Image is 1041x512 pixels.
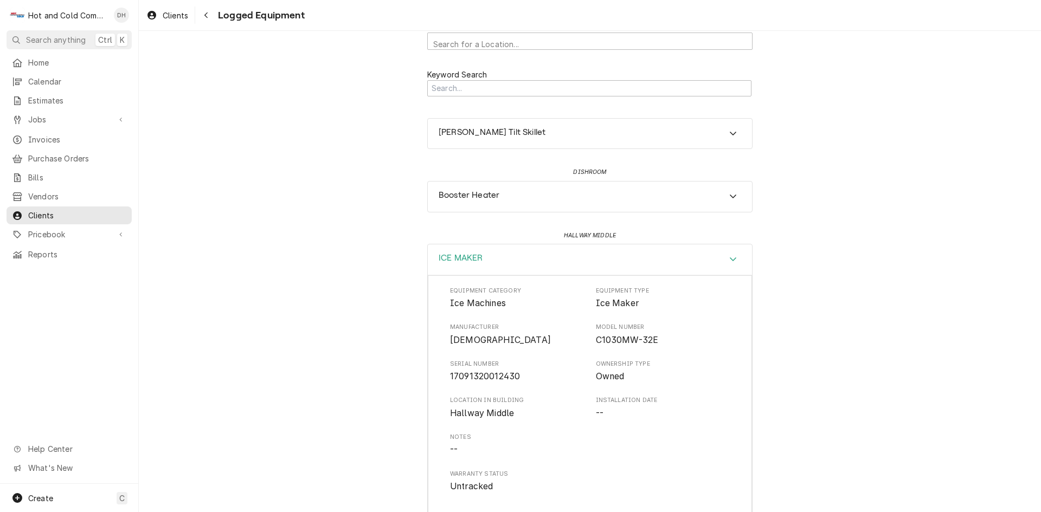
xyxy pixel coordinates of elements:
span: Model Number [596,334,730,347]
a: Invoices [7,131,132,148]
button: Search anythingCtrlK [7,30,132,49]
div: Booster Heater [427,181,753,212]
span: -- [596,408,603,418]
span: Help Center [28,443,125,455]
span: Untracked [450,481,493,491]
div: Daryl Harris's Avatar [114,8,129,23]
span: Warranty Status [450,470,730,478]
div: hallway middle [564,231,616,240]
span: Equipment Category [450,287,584,295]
button: Accordion Details Expand Trigger [428,119,752,149]
span: Location in Building [450,396,584,405]
span: -- [450,444,458,455]
span: Vendors [28,191,126,202]
span: Model Number [596,323,730,332]
div: Accordion Header [428,119,752,149]
span: Logged Equipment [215,8,305,23]
span: Owned [596,371,625,381]
button: Accordion Details Expand Trigger [428,182,752,212]
div: Manufacturer [450,323,584,346]
span: Clients [28,210,126,221]
a: Vendors [7,187,132,205]
span: Calendar [28,76,126,87]
a: Estimates [7,92,132,109]
div: Search Mechanism [427,80,753,97]
a: Clients [7,206,132,224]
div: Accordion Header [428,182,752,212]
span: [DEMOGRAPHIC_DATA] [450,335,551,345]
div: Equipment Display [450,287,730,493]
span: Serial Number [450,370,584,383]
div: H [10,8,25,23]
div: Notes [450,433,730,456]
span: Equipment Category [450,297,584,310]
div: Warranty Status [450,470,730,493]
span: Manufacturer [450,323,584,332]
span: Notes [450,443,730,456]
a: Go to Help Center [7,440,132,458]
span: Search anything [26,34,86,46]
span: Reports [28,249,126,260]
div: dishroom [573,168,606,177]
button: Accordion Details Expand Trigger [428,244,752,275]
a: Calendar [7,73,132,90]
div: Accordion Header [428,244,752,275]
span: Clients [163,10,188,21]
div: Location in Building [450,396,584,419]
span: Equipment Type [596,287,730,295]
span: Manufacturer [450,334,584,347]
div: Hot and Cold Commercial Kitchens, Inc. [28,10,108,21]
span: Serial Number [450,360,584,368]
span: Jobs [28,114,110,125]
h3: Booster Heater [439,190,499,200]
span: Ctrl [98,34,112,46]
label: Keyword Search [427,69,753,80]
h3: [PERSON_NAME] Tilt Skillet [439,127,545,138]
div: Equipment Type [596,287,730,310]
div: Groen Tilt Skillet [427,118,753,150]
span: 17091320012430 [450,371,520,381]
a: Bills [7,168,132,186]
span: C1030MW-32E [596,335,659,345]
a: Purchase Orders [7,150,132,167]
span: Notes [450,433,730,442]
span: Installation Date [596,396,730,405]
span: Hallway Middle [450,408,514,418]
div: Ownership Type [596,360,730,383]
span: C [119,492,125,504]
div: Service Location [427,21,753,50]
span: Ice Machines [450,298,506,308]
span: Ownership Type [596,370,730,383]
a: Go to Jobs [7,111,132,128]
span: Purchase Orders [28,153,126,164]
span: K [120,34,125,46]
span: Invoices [28,134,126,145]
div: Equipment Category [450,287,584,310]
span: Home [28,57,126,68]
span: Pricebook [28,229,110,240]
span: Ice Maker [596,298,639,308]
span: Bills [28,172,126,183]
span: Estimates [28,95,126,106]
div: Serial Number [450,360,584,383]
span: Ownership Type [596,360,730,368]
div: Installation Date [596,396,730,419]
span: Create [28,494,53,503]
div: Model Number [596,323,730,346]
a: Reports [7,245,132,263]
a: Home [7,54,132,72]
div: Card Filter Mechanisms [427,59,753,106]
span: Installation Date [596,407,730,420]
span: Warranty Status [450,480,730,493]
h3: ICE MAKER [439,253,483,263]
a: Clients [142,7,192,24]
span: Location in Building [450,407,584,420]
div: Hot and Cold Commercial Kitchens, Inc.'s Avatar [10,8,25,23]
input: Search... [427,80,751,97]
a: Go to Pricebook [7,225,132,243]
span: Equipment Type [596,297,730,310]
span: What's New [28,462,125,474]
div: DH [114,8,129,23]
button: Navigate back [197,7,215,24]
a: Go to What's New [7,459,132,477]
